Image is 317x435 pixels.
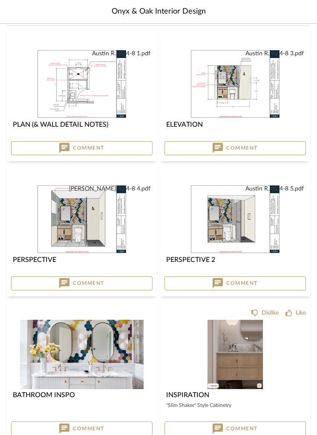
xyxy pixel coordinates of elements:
img: Elevation [190,49,280,119]
button: Austin R...ce 4-8 3.pdf [245,49,304,58]
img: Perspective [37,185,127,254]
button: Comment [11,141,153,156]
img: Inspiration [207,320,263,389]
button: Comment [164,276,306,291]
span: Inspiration [166,392,209,398]
img: Perspective 2 [190,185,280,254]
button: Austin R...ce 4-8 5.pdf [245,185,304,193]
span: Elevation [166,121,203,128]
span: Perspective [13,256,56,263]
button: Comment [164,141,306,156]
span: Comment [73,425,104,432]
img: Bathroom Inspo [20,320,144,389]
div: Dislike [262,309,279,317]
span: Comment [226,425,258,432]
button: [PERSON_NAME]..ce 4-8 4.pdf [69,185,150,193]
button: Austin R...ce 4-8 1.pdf [92,49,150,58]
div: 0 [164,320,306,389]
div: "Slim Shaker" Style Cabinetry [166,400,304,410]
span: Comment [73,280,104,287]
span: Comment [73,145,104,151]
span: Comment [226,145,258,151]
span: Bathroom Inspo [13,392,75,398]
span: Comment [226,280,258,287]
img: Plan (& Wall Detail Notes) [37,49,127,119]
span: Onyx & Oak Interior Design [112,6,206,17]
div: Like [296,309,306,317]
span: Perspective 2 [166,256,215,263]
button: Comment [11,276,153,291]
span: Plan (& Wall Detail Notes) [13,121,108,128]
